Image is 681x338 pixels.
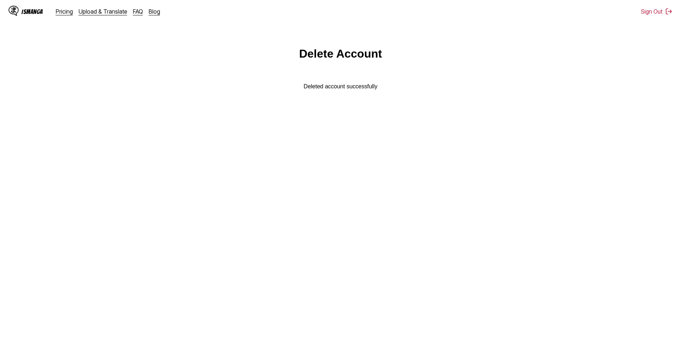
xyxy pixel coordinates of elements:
a: Upload & Translate [79,8,127,15]
img: IsManga Logo [9,6,19,16]
a: Blog [149,8,160,15]
h1: Delete Account [299,47,382,60]
img: Sign out [665,8,672,15]
div: IsManga [21,8,43,15]
a: Pricing [56,8,73,15]
div: Deleted account successfully [304,83,377,90]
button: Sign Out [641,8,672,15]
a: FAQ [133,8,143,15]
a: IsManga LogoIsManga [9,6,56,17]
